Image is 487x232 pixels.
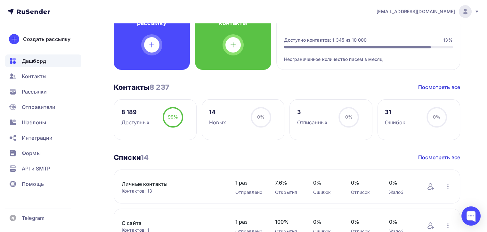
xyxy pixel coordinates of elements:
div: 13% [443,37,452,43]
a: Личные контакты [122,180,222,188]
span: 0% [351,218,376,226]
div: Неограниченное количество писем в месяц [284,48,453,62]
a: [EMAIL_ADDRESS][DOMAIN_NAME] [377,5,479,18]
span: 1 раз [235,179,262,186]
span: 0% [433,114,440,120]
a: С сайта [122,219,222,227]
div: 3 [297,108,328,116]
span: Дашборд [22,57,46,65]
div: Отправлено [235,189,262,195]
span: 0% [257,114,264,120]
div: Открытия [275,189,300,195]
div: Доступных [121,119,150,126]
span: 0% [389,218,414,226]
span: Формы [22,149,41,157]
a: Отправители [5,101,81,113]
div: Ошибок [313,189,338,195]
a: Посмотреть все [418,83,460,91]
a: Формы [5,147,81,160]
span: 8 237 [150,83,169,91]
a: Шаблоны [5,116,81,129]
h3: Контакты [114,83,169,92]
span: Рассылки [22,88,47,95]
span: 7.6% [275,179,300,186]
span: Шаблоны [22,119,46,126]
div: Жалоб [389,189,414,195]
div: Доступно контактов: 1 345 из 10 000 [284,37,367,43]
div: 14 [209,108,226,116]
a: Контакты [5,70,81,83]
span: Помощь [22,180,44,188]
span: [EMAIL_ADDRESS][DOMAIN_NAME] [377,8,455,15]
h3: Списки [114,153,149,162]
span: 1 раз [235,218,262,226]
a: Посмотреть все [418,153,460,161]
div: Отписанных [297,119,328,126]
div: 31 [385,108,405,116]
span: 99% [168,114,178,120]
span: Отправители [22,103,56,111]
span: 0% [313,218,338,226]
span: Интеграции [22,134,53,142]
span: 0% [313,179,338,186]
span: API и SMTP [22,165,50,172]
span: 100% [275,218,300,226]
span: 14 [141,153,149,162]
div: Ошибок [385,119,405,126]
span: Telegram [22,214,45,222]
div: Создать рассылку [23,35,70,43]
div: Контактов: 13 [122,188,222,194]
div: Новых [209,119,226,126]
a: Дашборд [5,54,81,67]
span: 0% [389,179,414,186]
a: Рассылки [5,85,81,98]
span: 0% [351,179,376,186]
div: Отписок [351,189,376,195]
div: 8 189 [121,108,150,116]
span: Контакты [22,72,46,80]
span: 0% [345,114,352,120]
